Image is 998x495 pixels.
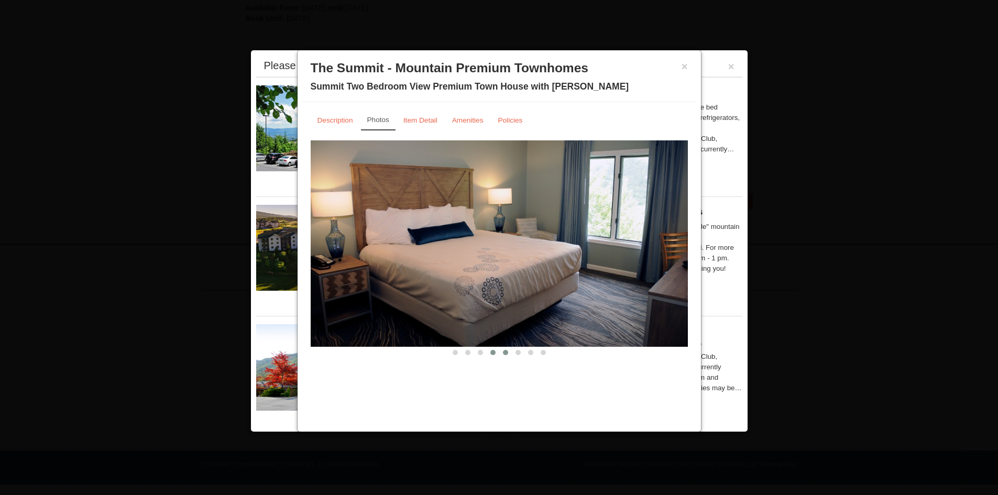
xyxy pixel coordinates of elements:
[256,85,413,171] img: 19219026-1-e3b4ac8e.jpg
[397,110,444,130] a: Item Detail
[317,116,353,124] small: Description
[498,116,522,124] small: Policies
[361,110,396,130] a: Photos
[491,110,529,130] a: Policies
[682,61,688,72] button: ×
[403,116,437,124] small: Item Detail
[311,60,688,76] h3: The Summit - Mountain Premium Townhomes
[311,110,360,130] a: Description
[728,61,734,72] button: ×
[311,81,688,92] h4: Summit Two Bedroom View Premium Town House with [PERSON_NAME]
[256,205,413,291] img: 19219041-4-ec11c166.jpg
[256,324,413,410] img: 19218983-1-9b289e55.jpg
[264,60,437,71] div: Please make your package selection:
[445,110,490,130] a: Amenities
[452,116,484,124] small: Amenities
[367,116,389,124] small: Photos
[311,140,688,347] img: 18876286-237-4bb45b80.png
